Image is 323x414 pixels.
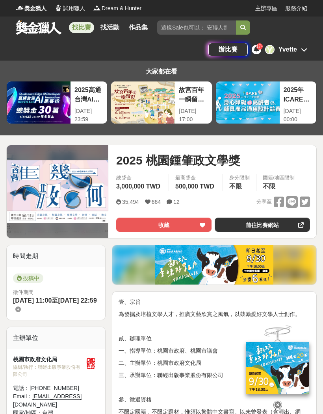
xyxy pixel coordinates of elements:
span: 3,000,000 TWD [116,183,160,190]
span: 至 [52,297,58,304]
a: 作品集 [126,22,151,33]
img: Logo [93,4,101,12]
span: [DATE] 11:00 [13,297,52,304]
p: 壹、宗旨 [119,298,310,306]
span: 分享至 [256,196,272,208]
span: 總獎金 [116,174,162,182]
div: Y [265,45,275,54]
div: 2025年ICARE身心障礙與高齡者輔具產品通用設計競賽 [284,85,312,103]
p: 二、主辦單位：桃園市政府文化局 [119,359,310,367]
div: 主辦單位 [7,327,105,349]
a: Logo試用獵人 [54,4,85,13]
a: 服務介紹 [285,4,307,13]
p: 為發掘及培植文學人才，推廣文藝欣賞之風氣，以鼓勵愛好文學人士創作。 [119,310,310,318]
a: 2025高通台灣AI黑客松[DATE] 23:59 [6,81,108,124]
div: [DATE] 17:00 [179,107,208,124]
p: 三、承辦單位：聯經出版事業股份有限公司 [119,371,310,379]
img: fa09d9ae-94aa-4536-9352-67357bc4fb01.jpg [155,245,273,285]
a: Logo獎金獵人 [16,4,46,13]
img: ff197300-f8ee-455f-a0ae-06a3645bc375.jpg [246,342,309,394]
div: Yvette [278,45,297,54]
p: 一、指導單位：桃園市政府、桃園市議會 [119,347,310,355]
div: 身分限制 [229,174,250,182]
a: 2025年ICARE身心障礙與高齡者輔具產品通用設計競賽[DATE] 00:00 [215,81,317,124]
span: 不限 [229,183,242,190]
div: 協辦/執行： 聯經出版事業股份有限公司 [13,364,83,378]
span: 35,494 [122,199,139,205]
span: 試用獵人 [63,4,85,13]
span: 664 [152,199,161,205]
span: Dream & Hunter [102,4,141,13]
a: 前往比賽網站 [215,218,310,232]
img: Logo [16,4,24,12]
div: 故宮百年 一瞬留影【尋寶記】 [179,85,208,103]
a: 故宮百年 一瞬留影【尋寶記】[DATE] 17:00 [111,81,212,124]
button: 收藏 [116,218,212,232]
span: 不限 [263,183,275,190]
a: 找比賽 [69,22,94,33]
span: 500,000 TWD [175,183,214,190]
span: 最高獎金 [175,174,216,182]
a: LogoDream & Hunter [93,4,141,13]
p: 貳、辦理單位 [119,335,310,343]
span: 大家都在看 [144,68,179,75]
div: [DATE] 00:00 [284,107,312,124]
div: 桃園市政府文化局 [13,355,83,364]
div: [DATE] 23:59 [74,107,103,124]
span: [DATE] 22:59 [58,297,97,304]
a: 辦比賽 [208,43,248,56]
span: 獎金獵人 [24,4,46,13]
div: 2025高通台灣AI黑客松 [74,85,103,103]
div: 電話： [PHONE_NUMBER] [13,384,83,392]
div: 國籍/地區限制 [263,174,295,182]
span: 2025 桃園鍾肇政文學獎 [116,152,240,169]
a: 主辦專區 [255,4,277,13]
img: Logo [54,4,62,12]
div: Email： [13,392,83,409]
img: Cover Image [7,160,108,223]
span: 投稿中 [13,274,43,283]
a: 找活動 [97,22,123,33]
div: 時間走期 [7,245,105,267]
input: 這樣Sale也可以： 安聯人壽創意銷售法募集 [157,20,236,35]
p: 參、徵選資格 [119,396,310,404]
span: 徵件期間 [13,289,33,295]
span: 12 [173,199,180,205]
span: 17+ [256,44,263,48]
